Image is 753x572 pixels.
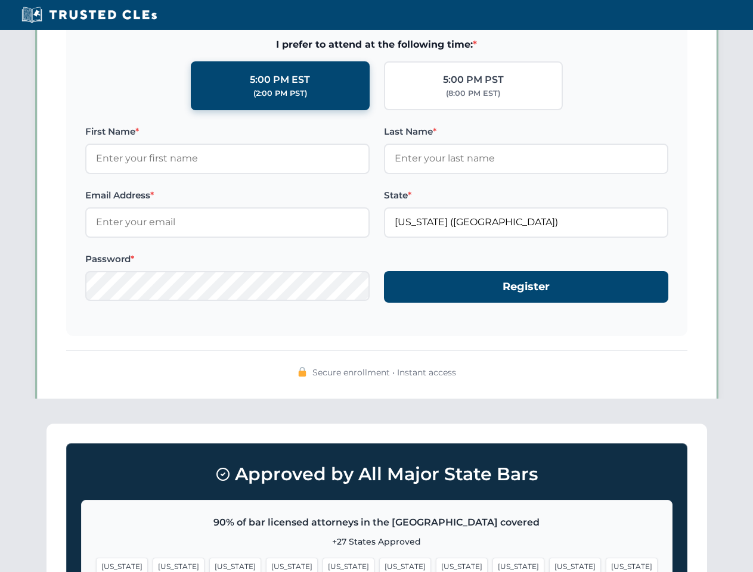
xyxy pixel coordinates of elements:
[18,6,160,24] img: Trusted CLEs
[384,271,668,303] button: Register
[85,125,370,139] label: First Name
[384,125,668,139] label: Last Name
[384,144,668,173] input: Enter your last name
[85,207,370,237] input: Enter your email
[384,207,668,237] input: Florida (FL)
[81,458,673,490] h3: Approved by All Major State Bars
[85,144,370,173] input: Enter your first name
[250,72,310,88] div: 5:00 PM EST
[253,88,307,100] div: (2:00 PM PST)
[85,188,370,203] label: Email Address
[85,252,370,266] label: Password
[312,366,456,379] span: Secure enrollment • Instant access
[85,37,668,52] span: I prefer to attend at the following time:
[443,72,504,88] div: 5:00 PM PST
[96,515,658,530] p: 90% of bar licensed attorneys in the [GEOGRAPHIC_DATA] covered
[298,367,307,377] img: 🔒
[96,535,658,548] p: +27 States Approved
[446,88,500,100] div: (8:00 PM EST)
[384,188,668,203] label: State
